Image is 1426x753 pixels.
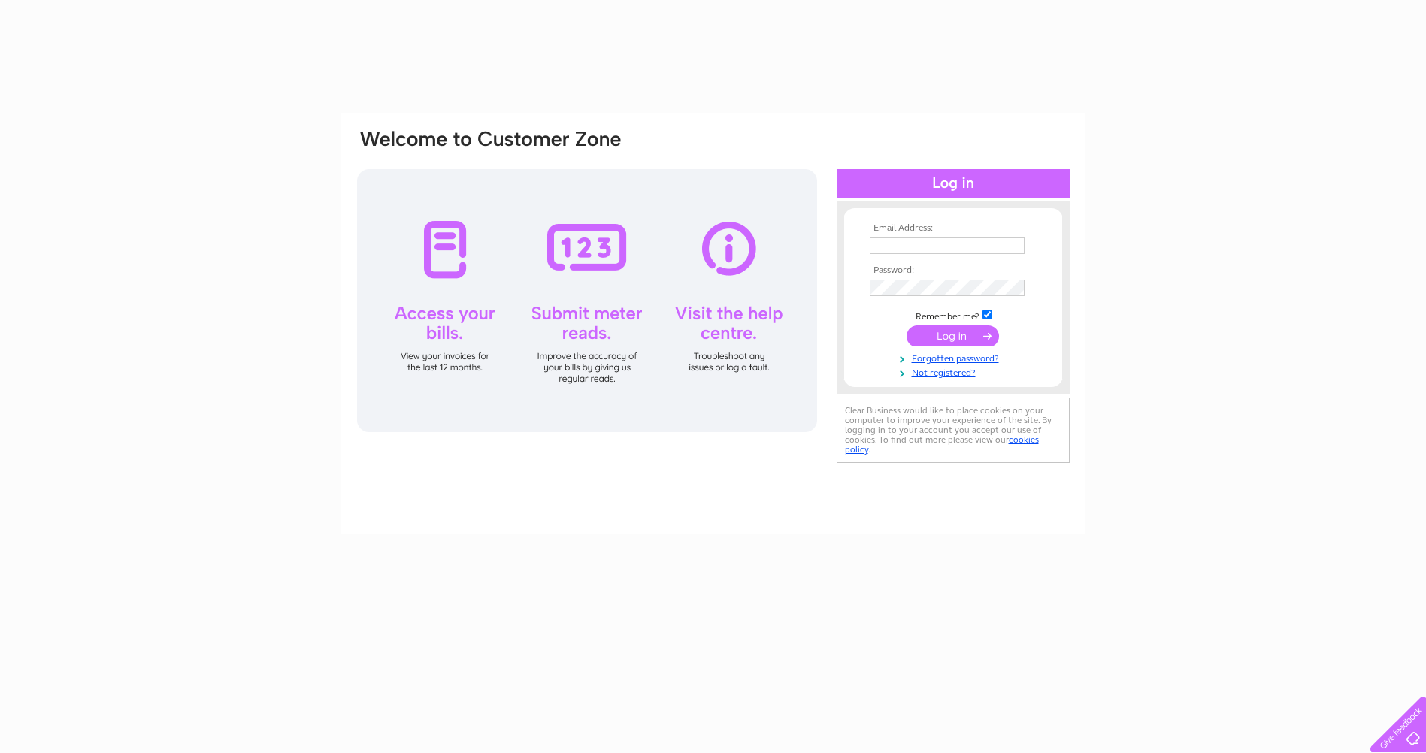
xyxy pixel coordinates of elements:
a: Not registered? [870,364,1040,379]
a: Forgotten password? [870,350,1040,364]
th: Password: [866,265,1040,276]
th: Email Address: [866,223,1040,234]
input: Submit [907,325,999,346]
td: Remember me? [866,307,1040,322]
div: Clear Business would like to place cookies on your computer to improve your experience of the sit... [837,398,1070,463]
a: cookies policy [845,434,1039,455]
